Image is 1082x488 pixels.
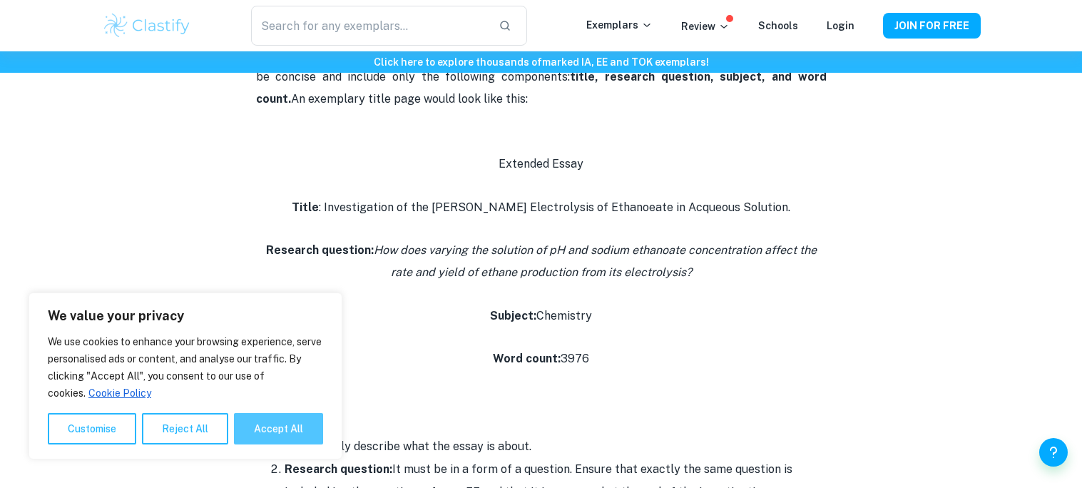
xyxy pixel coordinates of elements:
img: Clastify logo [102,11,193,40]
p: We value your privacy [48,307,323,325]
button: Customise [48,413,136,444]
p: : Investigation of the [PERSON_NAME] Electrolysis of Ethanoeate in Acqueous Solution. [256,197,827,284]
a: Schools [758,20,798,31]
strong: Subject: [490,309,536,322]
strong: Title [292,200,319,214]
button: Accept All [234,413,323,444]
h6: Click here to explore thousands of marked IA, EE and TOK exemplars ! [3,54,1079,70]
a: Cookie Policy [88,387,152,400]
input: Search for any exemplars... [251,6,486,46]
p: Chemistry [256,283,827,327]
p: Extended Essay [256,153,827,197]
strong: title, research question, subject, and word count. [256,70,827,105]
button: JOIN FOR FREE [883,13,981,39]
i: How does varying the solution of pH and sodium ethanoate concentration affect the rate and yield ... [374,243,817,278]
button: Help and Feedback [1039,438,1068,467]
p: Are you wondering what you should place on the title page of your Extended Essay? The cover page ... [256,45,827,110]
button: Reject All [142,413,228,444]
strong: Word count: [493,352,561,365]
li: Briefly describe what the essay is about. [285,435,827,458]
p: We use cookies to enhance your browsing experience, serve personalised ads or content, and analys... [48,333,323,402]
a: Login [827,20,854,31]
p: 3976 [256,327,827,370]
strong: Research question: [285,462,392,476]
p: Exemplars [586,17,653,33]
div: We value your privacy [29,293,342,459]
p: Review [681,19,730,34]
strong: Research question: [266,243,374,257]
